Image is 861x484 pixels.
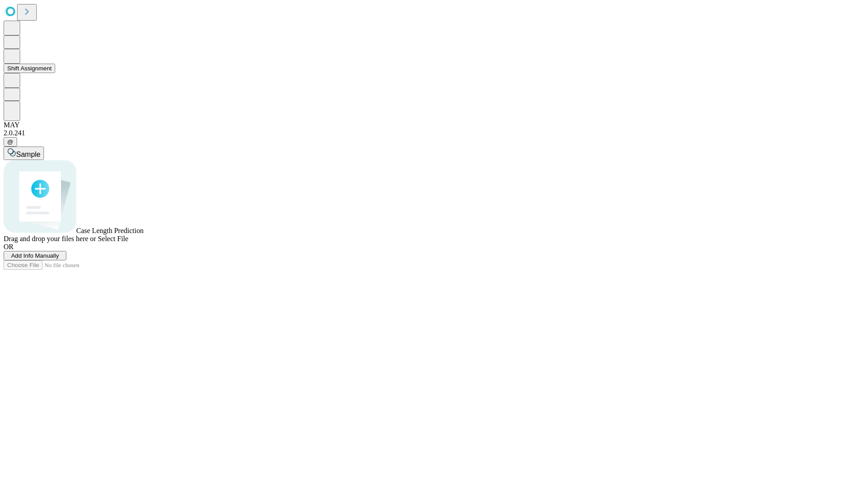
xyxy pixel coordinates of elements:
[7,138,13,145] span: @
[16,151,40,158] span: Sample
[4,129,857,137] div: 2.0.241
[4,137,17,147] button: @
[4,121,857,129] div: MAY
[76,227,143,234] span: Case Length Prediction
[4,243,13,251] span: OR
[4,147,44,160] button: Sample
[4,235,96,242] span: Drag and drop your files here or
[11,252,59,259] span: Add Info Manually
[4,251,66,260] button: Add Info Manually
[98,235,128,242] span: Select File
[4,64,55,73] button: Shift Assignment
